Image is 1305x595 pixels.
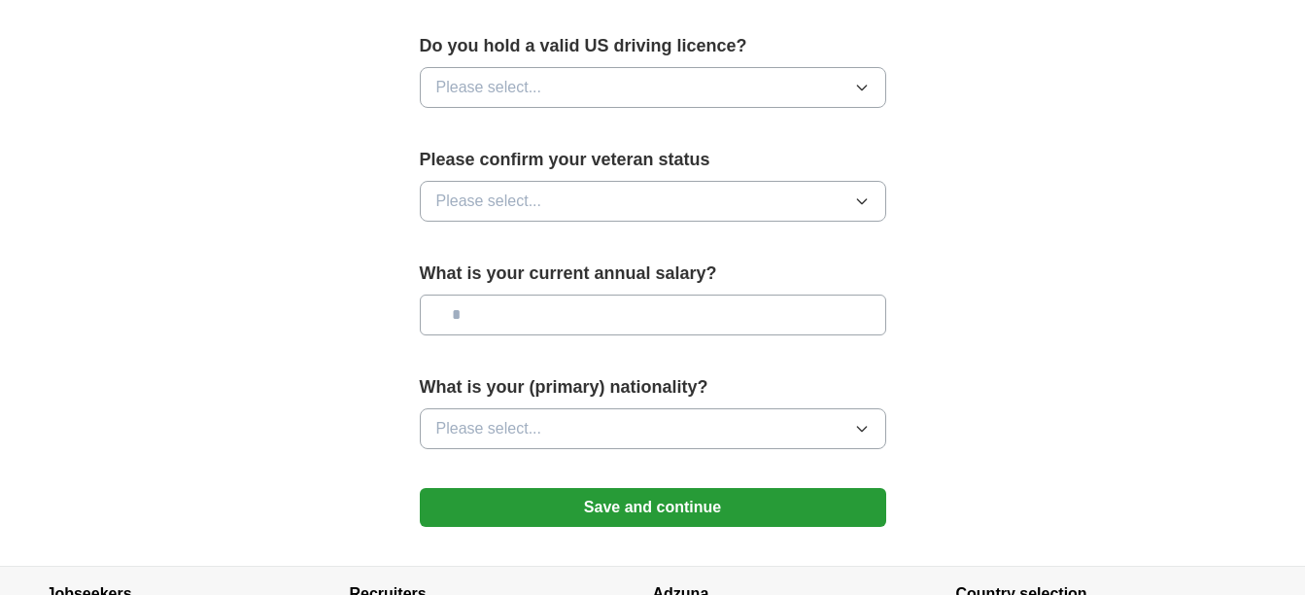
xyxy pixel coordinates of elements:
button: Save and continue [420,488,886,527]
button: Please select... [420,408,886,449]
label: What is your (primary) nationality? [420,374,886,401]
span: Please select... [436,417,542,440]
button: Please select... [420,181,886,222]
label: Please confirm your veteran status [420,147,886,173]
span: Please select... [436,76,542,99]
label: What is your current annual salary? [420,261,886,287]
span: Please select... [436,190,542,213]
label: Do you hold a valid US driving licence? [420,33,886,59]
button: Please select... [420,67,886,108]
